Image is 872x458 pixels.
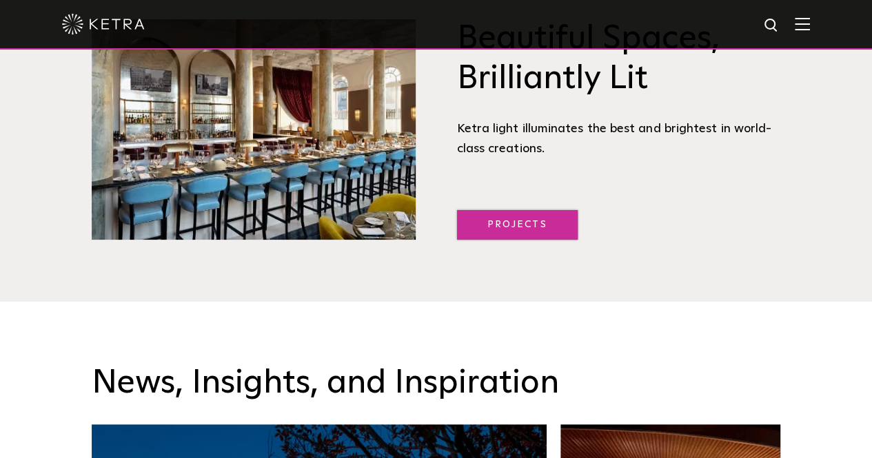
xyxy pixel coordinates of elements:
h3: Beautiful Spaces, Brilliantly Lit [457,19,781,98]
img: Hamburger%20Nav.svg [795,17,810,30]
div: Ketra light illuminates the best and brightest in world-class creations. [457,119,781,158]
a: Projects [457,210,578,240]
img: search icon [763,17,780,34]
img: ketra-logo-2019-white [62,14,145,34]
h3: News, Insights, and Inspiration [92,364,781,404]
img: Brilliantly Lit@2x [92,19,416,240]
